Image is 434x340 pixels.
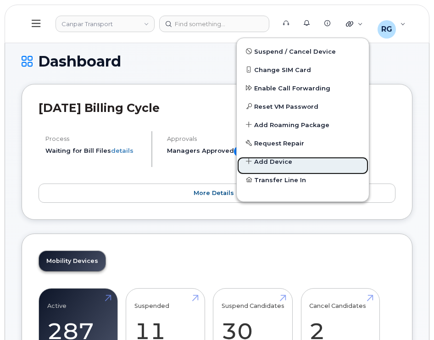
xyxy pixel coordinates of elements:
[254,47,336,64] span: Suspend / Cancel Device
[254,157,292,174] span: Add Device
[39,101,395,115] h2: [DATE] Billing Cycle
[254,102,318,119] span: Reset VM Password
[194,190,234,196] span: More Details
[234,146,256,156] span: 0 of 0
[237,156,369,175] a: Add Device
[167,135,265,142] h4: Approvals
[254,176,306,192] span: Transfer Line In
[167,146,265,156] h5: Managers Approved
[39,251,106,271] a: Mobility Devices
[45,146,144,155] li: Waiting for Bill Files
[254,139,304,156] span: Request Repair
[254,84,330,100] span: Enable Call Forwarding
[111,147,134,154] a: details
[22,53,412,69] h1: Dashboard
[45,135,144,142] h4: Process
[254,121,329,137] span: Add Roaming Package
[254,66,311,82] span: Change SIM Card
